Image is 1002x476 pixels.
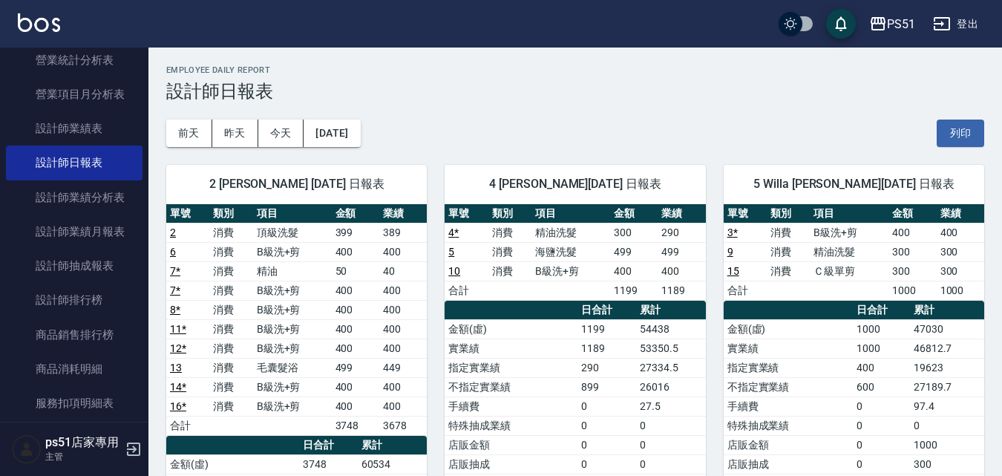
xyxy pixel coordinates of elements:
[184,177,409,192] span: 2 [PERSON_NAME] [DATE] 日報表
[170,246,176,258] a: 6
[724,377,853,397] td: 不指定實業績
[724,416,853,435] td: 特殊抽成業績
[888,204,936,224] th: 金額
[826,9,856,39] button: save
[937,261,984,281] td: 300
[610,242,658,261] td: 499
[445,339,577,358] td: 實業績
[910,397,984,416] td: 97.4
[358,454,428,474] td: 60534
[531,242,610,261] td: 海鹽洗髮
[6,386,143,420] a: 服務扣項明細表
[332,242,379,261] td: 400
[577,416,636,435] td: 0
[577,319,636,339] td: 1199
[810,223,888,242] td: B級洗+剪
[6,318,143,352] a: 商品銷售排行榜
[767,223,810,242] td: 消費
[888,242,936,261] td: 300
[853,358,910,377] td: 400
[253,223,332,242] td: 頂級洗髮
[253,397,332,416] td: B級洗+剪
[445,281,488,300] td: 合計
[727,246,733,258] a: 9
[253,204,332,224] th: 項目
[379,261,427,281] td: 40
[332,416,379,435] td: 3748
[577,435,636,454] td: 0
[927,10,984,38] button: 登出
[488,204,531,224] th: 類別
[937,204,984,224] th: 業績
[332,397,379,416] td: 400
[6,352,143,386] a: 商品消耗明細
[6,215,143,249] a: 設計師業績月報表
[488,261,531,281] td: 消費
[888,261,936,281] td: 300
[6,77,143,111] a: 營業項目月分析表
[724,339,853,358] td: 實業績
[209,339,252,358] td: 消費
[445,319,577,339] td: 金額(虛)
[937,281,984,300] td: 1000
[531,261,610,281] td: B級洗+剪
[636,377,706,397] td: 26016
[910,435,984,454] td: 1000
[166,120,212,147] button: 前天
[531,223,610,242] td: 精油洗髮
[810,204,888,224] th: 項目
[636,397,706,416] td: 27.5
[767,204,810,224] th: 類別
[209,377,252,397] td: 消費
[379,358,427,377] td: 449
[448,246,454,258] a: 5
[445,377,577,397] td: 不指定實業績
[379,242,427,261] td: 400
[937,242,984,261] td: 300
[299,454,358,474] td: 3748
[379,416,427,435] td: 3678
[636,454,706,474] td: 0
[6,420,143,454] a: 單一服務項目查詢
[448,265,460,277] a: 10
[332,261,379,281] td: 50
[209,223,252,242] td: 消費
[209,242,252,261] td: 消費
[445,204,488,224] th: 單號
[853,339,910,358] td: 1000
[253,358,332,377] td: 毛囊髮浴
[253,300,332,319] td: B級洗+剪
[209,261,252,281] td: 消費
[888,281,936,300] td: 1000
[332,339,379,358] td: 400
[910,301,984,320] th: 累計
[910,358,984,377] td: 19623
[577,454,636,474] td: 0
[658,204,705,224] th: 業績
[610,223,658,242] td: 300
[488,242,531,261] td: 消費
[379,339,427,358] td: 400
[332,281,379,300] td: 400
[170,362,182,374] a: 13
[332,358,379,377] td: 499
[379,223,427,242] td: 389
[332,223,379,242] td: 399
[45,450,121,463] p: 主管
[577,397,636,416] td: 0
[212,120,258,147] button: 昨天
[610,261,658,281] td: 400
[258,120,304,147] button: 今天
[658,281,705,300] td: 1189
[445,204,705,301] table: a dense table
[445,358,577,377] td: 指定實業績
[887,15,915,33] div: PS51
[937,223,984,242] td: 400
[577,358,636,377] td: 290
[910,339,984,358] td: 46812.7
[636,358,706,377] td: 27334.5
[6,180,143,215] a: 設計師業績分析表
[727,265,739,277] a: 15
[767,242,810,261] td: 消費
[577,301,636,320] th: 日合計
